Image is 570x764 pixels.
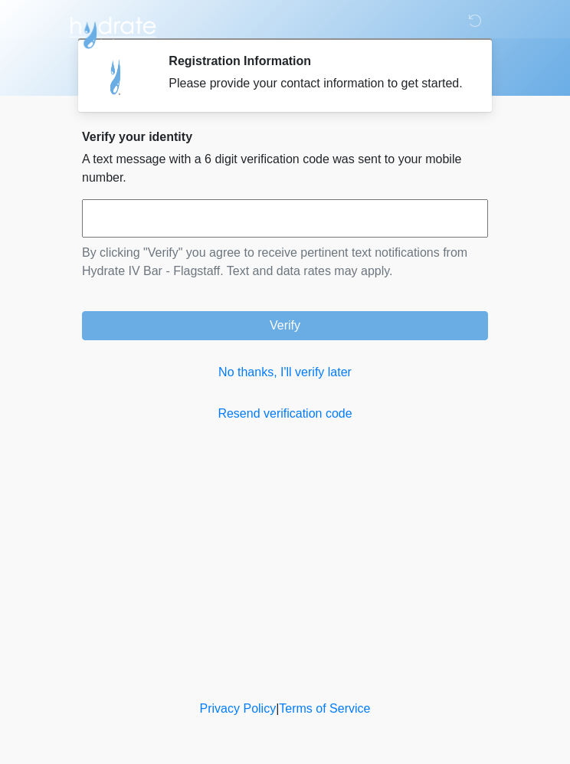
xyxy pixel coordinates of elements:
div: Please provide your contact information to get started. [169,74,465,93]
img: Hydrate IV Bar - Flagstaff Logo [67,11,159,50]
p: By clicking "Verify" you agree to receive pertinent text notifications from Hydrate IV Bar - Flag... [82,244,488,280]
a: Privacy Policy [200,702,277,715]
a: Terms of Service [279,702,370,715]
img: Agent Avatar [93,54,139,100]
a: | [276,702,279,715]
h2: Verify your identity [82,130,488,144]
a: Resend verification code [82,405,488,423]
p: A text message with a 6 digit verification code was sent to your mobile number. [82,150,488,187]
button: Verify [82,311,488,340]
a: No thanks, I'll verify later [82,363,488,382]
